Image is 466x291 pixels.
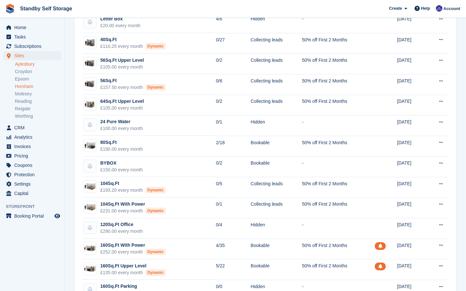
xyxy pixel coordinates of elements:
a: Worthing [15,113,61,119]
div: £150.00 every month [100,167,143,173]
div: 160Sq.Ft With Power [100,242,166,249]
span: Tasks [14,32,53,41]
td: 0/2 [216,54,250,74]
span: Create [389,5,402,12]
a: menu [3,189,61,198]
td: 0/2 [216,156,250,177]
span: Coupons [14,161,53,170]
a: menu [3,161,61,170]
a: Reading [15,98,61,104]
td: [DATE] [397,198,427,218]
td: [DATE] [397,95,427,115]
td: Bookable [251,156,302,177]
a: Preview store [53,212,61,220]
a: Reigate [15,106,61,112]
div: 80Sq.Ft [100,139,143,146]
td: 50% off First 2 Months [302,259,374,280]
td: 5/22 [216,259,250,280]
div: Dynamic [146,208,166,214]
td: 0/1 [216,198,250,218]
div: £100.00 every month [100,125,143,132]
td: [DATE] [397,136,427,156]
div: 104Sq.Ft With Power [100,201,166,208]
a: Croydon [15,69,61,75]
td: [DATE] [397,54,427,74]
img: blank-unit-type-icon-ffbac7b88ba66c5e286b0e438baccc4b9c83835d4c34f86887a83fc20ec27e7b.svg [84,119,96,131]
td: [DATE] [397,218,427,239]
td: Collecting leads [251,74,302,95]
img: stora-icon-8386f47178a22dfd0bd8f6a31ec36ba5ce8667c1dd55bd0f319d3a0aa187defe.svg [5,4,15,14]
td: Collecting leads [251,95,302,115]
img: 40-sqft-unit.jpg [84,38,96,48]
div: 64Sq.Ft Upper Level [100,98,144,105]
td: Bookable [251,239,302,259]
span: Invoices [14,142,53,151]
td: 50% off First 2 Months [302,177,374,198]
a: menu [3,211,61,221]
td: 50% off First 2 Months [302,136,374,156]
td: 0/6 [216,74,250,95]
div: 160Sq.Ft Parking [100,283,143,290]
img: 75-sqft-unit.jpg [84,141,96,150]
img: 150-sqft-unit.jpg [84,244,96,253]
div: 24 Pure Water [100,118,143,125]
img: blank-unit-type-icon-ffbac7b88ba66c5e286b0e438baccc4b9c83835d4c34f86887a83fc20ec27e7b.svg [84,16,96,28]
div: Dynamic [146,187,166,193]
td: 50% off First 2 Months [302,198,374,218]
a: Standby Self Storage [17,3,75,14]
a: menu [3,133,61,142]
td: [DATE] [397,259,427,280]
span: Home [14,23,53,32]
img: Charlotte Walker [436,5,442,12]
td: [DATE] [397,115,427,136]
img: blank-unit-type-icon-ffbac7b88ba66c5e286b0e438baccc4b9c83835d4c34f86887a83fc20ec27e7b.svg [84,221,96,234]
img: 100-sqft-unit.jpg [84,182,96,191]
a: Molesey [15,91,61,97]
span: CRM [14,123,53,132]
td: 50% off First 2 Months [302,239,374,259]
td: 0/2 [216,95,250,115]
td: - [302,115,374,136]
td: Bookable [251,259,302,280]
td: Bookable [251,136,302,156]
a: menu [3,32,61,41]
span: Pricing [14,151,53,160]
td: 0/1 [216,115,250,136]
div: Dynamic [146,43,166,49]
div: 56Sq.Ft [100,77,166,84]
img: 60-sqft-unit.jpg [84,59,96,68]
div: £190.00 every month [100,146,143,153]
td: [DATE] [397,177,427,198]
td: 4/35 [216,239,250,259]
span: Storefront [6,203,64,210]
td: [DATE] [397,239,427,259]
td: 0/5 [216,177,250,198]
td: - [302,218,374,239]
div: £290.00 every month [100,228,143,235]
a: Horsham [15,83,61,90]
span: Booking Portal [14,211,53,221]
td: 2/18 [216,136,250,156]
td: 50% off First 2 Months [302,54,374,74]
td: Hidden [251,12,302,33]
td: Collecting leads [251,54,302,74]
span: Settings [14,179,53,189]
span: Capital [14,189,53,198]
a: menu [3,151,61,160]
div: 40Sq.Ft [100,36,166,43]
a: menu [3,179,61,189]
img: 150-sqft-unit.jpg [84,264,96,274]
span: Protection [14,170,53,179]
td: - [302,12,374,33]
div: £110.25 every month [100,43,166,50]
td: [DATE] [397,12,427,33]
td: Hidden [251,115,302,136]
td: Hidden [251,218,302,239]
div: Dynamic [146,84,166,91]
div: £135.00 every month [100,269,166,276]
img: 100-sqft-unit.jpg [84,203,96,212]
span: Help [421,5,430,12]
a: Aylesbury [15,61,61,67]
td: [DATE] [397,33,427,54]
td: Collecting leads [251,198,302,218]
